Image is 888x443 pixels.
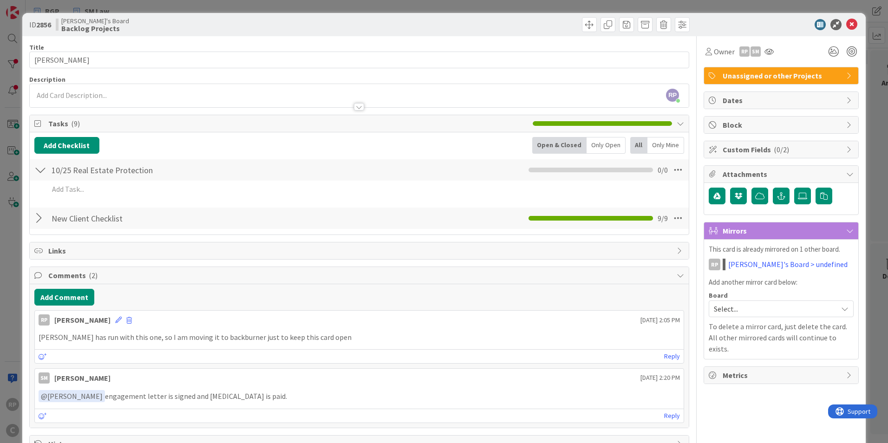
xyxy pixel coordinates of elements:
a: [PERSON_NAME]'s Board > undefined [728,259,848,270]
span: Mirrors [723,225,842,236]
div: Only Mine [647,137,684,154]
div: SM [751,46,761,57]
span: RP [666,89,679,102]
p: This card is already mirrored on 1 other board. [709,244,854,255]
span: 0 / 0 [658,164,668,176]
input: Add Checklist... [48,210,257,227]
span: [DATE] 2:05 PM [640,315,680,325]
label: Title [29,43,44,52]
span: [PERSON_NAME]'s Board [61,17,129,25]
span: ( 2 ) [89,271,98,280]
a: Reply [664,351,680,362]
span: Block [723,119,842,130]
span: Tasks [48,118,528,129]
p: engagement letter is signed and [MEDICAL_DATA] is paid. [39,390,680,403]
div: Only Open [587,137,626,154]
span: Metrics [723,370,842,381]
div: All [630,137,647,154]
span: ( 9 ) [71,119,80,128]
span: [PERSON_NAME] [41,391,103,401]
div: RP [39,314,50,326]
a: Reply [664,410,680,422]
span: Board [709,292,728,299]
div: SM [39,372,50,384]
span: Links [48,245,672,256]
span: Dates [723,95,842,106]
span: Attachments [723,169,842,180]
span: 9 / 9 [658,213,668,224]
span: ID [29,19,51,30]
span: Custom Fields [723,144,842,155]
button: Add Checklist [34,137,99,154]
input: type card name here... [29,52,689,68]
span: @ [41,391,47,401]
span: Owner [714,46,735,57]
p: Add another mirror card below: [709,277,854,288]
p: To delete a mirror card, just delete the card. All other mirrored cards will continue to exists. [709,321,854,354]
div: [PERSON_NAME] [54,372,111,384]
b: Backlog Projects [61,25,129,32]
div: RP [739,46,750,57]
b: 2856 [36,20,51,29]
button: Add Comment [34,289,94,306]
div: [PERSON_NAME] [54,314,111,326]
p: [PERSON_NAME] has run with this one, so I am moving it to backburner just to keep this card open [39,332,680,343]
span: Unassigned or other Projects [723,70,842,81]
input: Add Checklist... [48,162,257,178]
span: ( 0/2 ) [774,145,789,154]
div: RP [709,259,720,270]
span: Select... [714,302,833,315]
div: Open & Closed [532,137,587,154]
span: [DATE] 2:20 PM [640,373,680,383]
span: Support [20,1,42,13]
span: Description [29,75,65,84]
span: Comments [48,270,672,281]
